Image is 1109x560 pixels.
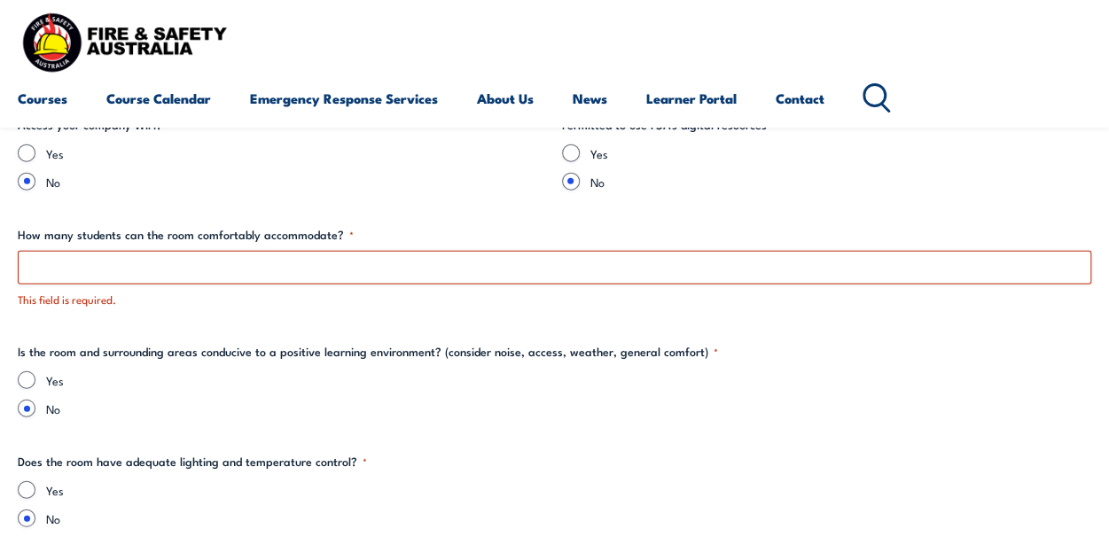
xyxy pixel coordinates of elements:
label: Yes [46,481,1091,499]
a: About Us [477,77,534,120]
a: Contact [776,77,824,120]
label: Yes [46,371,1091,389]
label: No [590,173,1092,191]
a: Course Calendar [106,77,211,120]
label: No [46,173,548,191]
label: No [46,509,1091,527]
label: Yes [46,144,548,162]
a: Courses [18,77,67,120]
a: News [573,77,607,120]
label: How many students can the room comfortably accommodate? [18,226,1091,244]
a: Emergency Response Services [250,77,438,120]
a: Learner Portal [646,77,737,120]
legend: Does the room have adequate lighting and temperature control? [18,453,367,471]
label: No [46,400,1091,417]
label: Yes [590,144,1092,162]
legend: Is the room and surrounding areas conducive to a positive learning environment? (consider noise, ... [18,343,718,361]
div: This field is required. [18,292,1091,308]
